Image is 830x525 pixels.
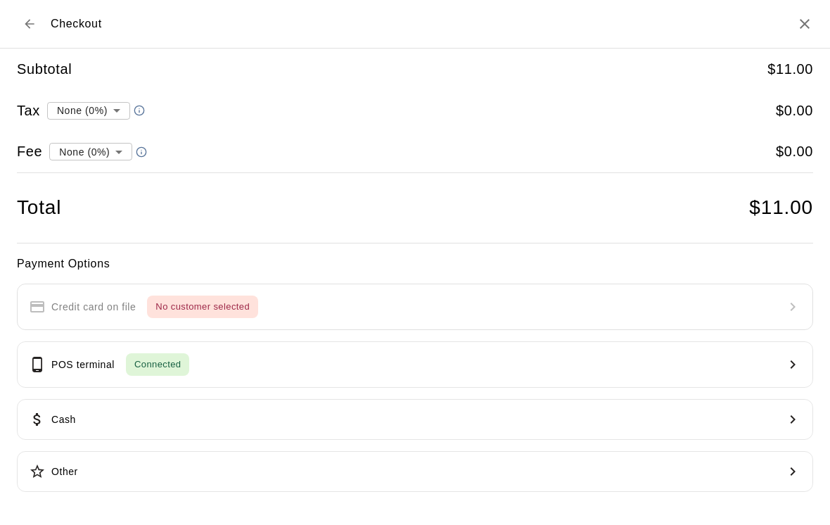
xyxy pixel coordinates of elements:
[17,101,40,120] h5: Tax
[17,341,813,388] button: POS terminalConnected
[776,101,813,120] h5: $ 0.00
[17,11,42,37] button: Back to cart
[126,357,189,373] span: Connected
[47,97,130,123] div: None (0%)
[17,399,813,440] button: Cash
[51,464,78,479] p: Other
[17,11,102,37] div: Checkout
[767,60,813,79] h5: $ 11.00
[749,196,813,220] h4: $ 11.00
[17,255,813,273] h6: Payment Options
[17,142,42,161] h5: Fee
[17,451,813,492] button: Other
[776,142,813,161] h5: $ 0.00
[51,412,76,427] p: Cash
[51,358,115,372] p: POS terminal
[49,139,132,165] div: None (0%)
[796,15,813,32] button: Close
[17,60,72,79] h5: Subtotal
[17,196,61,220] h4: Total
